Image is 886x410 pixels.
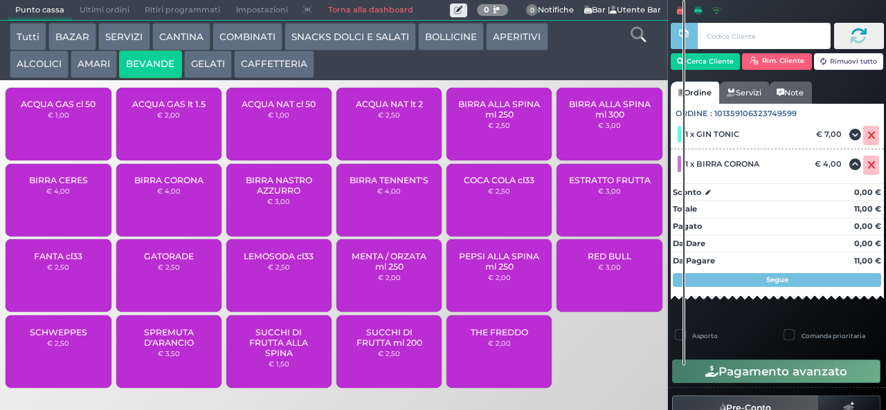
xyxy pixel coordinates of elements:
[813,159,849,169] div: € 4,00
[144,251,194,261] span: GATORADE
[377,187,401,195] small: € 4,00
[802,331,865,340] label: Comanda prioritaria
[685,129,739,139] span: 1 x GIN TONIC
[152,23,210,50] button: CANTINA
[378,273,401,281] small: € 2,00
[598,263,621,271] small: € 3,00
[47,339,69,347] small: € 2,50
[228,1,296,20] span: Impostazioni
[673,204,697,214] strong: Totale
[350,175,428,185] span: BIRRA TENNENT'S
[238,175,320,196] span: BIRRA NASTRO AZZURRO
[854,221,881,231] strong: 0,00 €
[46,187,70,195] small: € 4,00
[673,256,715,265] strong: Da Pagare
[157,111,180,119] small: € 2,00
[134,175,204,185] span: BIRRA CORONA
[10,23,46,50] button: Tutti
[320,1,420,20] a: Torna alla dashboard
[464,175,534,185] span: COCA COLA cl33
[98,23,150,50] button: SERVIZI
[814,129,849,139] div: € 7,00
[268,263,290,271] small: € 2,50
[378,111,400,119] small: € 2,50
[268,111,289,119] small: € 1,00
[769,82,811,104] a: Note
[742,53,812,70] button: Rim. Cliente
[569,175,651,185] span: ESTRATTO FRUTTA
[213,23,282,50] button: COMBINATI
[48,23,96,50] button: BAZAR
[157,187,181,195] small: € 4,00
[458,99,541,120] span: BIRRA ALLA SPINA ml 250
[854,256,881,265] strong: 11,00 €
[685,159,759,169] span: 1 x BIRRA CORONA
[672,360,880,383] button: Pagamento avanzato
[269,360,289,368] small: € 1,50
[234,50,314,78] button: CAFFETTERIA
[348,251,431,272] span: MENTA / ORZATA ml 250
[854,239,881,248] strong: 0,00 €
[158,263,180,271] small: € 2,50
[267,197,290,205] small: € 3,00
[127,327,210,348] span: SPREMUTA D'ARANCIO
[814,53,884,70] button: Rimuovi tutto
[471,327,528,337] span: THE FREDDO
[488,121,510,129] small: € 2,50
[854,187,881,197] strong: 0,00 €
[71,50,117,78] button: AMARI
[766,275,788,284] strong: Segue
[8,1,72,20] span: Punto cassa
[854,204,881,214] strong: 11,00 €
[21,99,96,109] span: ACQUA GAS cl 50
[568,99,651,120] span: BIRRA ALLA SPINA ml 300
[238,327,320,358] span: SUCCHI DI FRUTTA ALLA SPINA
[244,251,314,261] span: LEMOSODA cl33
[184,50,232,78] button: GELATI
[378,349,400,357] small: € 2,50
[671,53,741,70] button: Cerca Cliente
[242,99,316,109] span: ACQUA NAT cl 50
[486,23,548,50] button: APERITIVI
[284,23,416,50] button: SNACKS DOLCI E SALATI
[34,251,82,261] span: FANTA cl33
[714,108,797,120] span: 101359106323749599
[484,5,489,15] b: 0
[598,121,621,129] small: € 3,00
[676,108,712,120] span: Ordine :
[48,111,69,119] small: € 1,00
[119,50,181,78] button: BEVANDE
[526,4,539,17] span: 0
[488,273,511,281] small: € 2,00
[137,1,228,20] span: Ritiri programmati
[158,349,180,357] small: € 3,50
[10,50,69,78] button: ALCOLICI
[698,23,830,49] input: Codice Cliente
[132,99,206,109] span: ACQUA GAS lt 1.5
[673,239,705,248] strong: Da Dare
[488,339,511,347] small: € 2,00
[30,327,87,337] span: SCHWEPPES
[588,251,631,261] span: RED BULL
[348,327,431,348] span: SUCCHI DI FRUTTA ml 200
[671,82,719,104] a: Ordine
[692,331,718,340] label: Asporto
[673,187,701,198] strong: Sconto
[356,99,423,109] span: ACQUA NAT lt 2
[673,221,702,231] strong: Pagato
[719,82,769,104] a: Servizi
[458,251,541,272] span: PEPSI ALLA SPINA ml 250
[29,175,88,185] span: BIRRA CERES
[72,1,137,20] span: Ultimi ordini
[598,187,621,195] small: € 3,00
[47,263,69,271] small: € 2,50
[418,23,484,50] button: BOLLICINE
[488,187,510,195] small: € 2,50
